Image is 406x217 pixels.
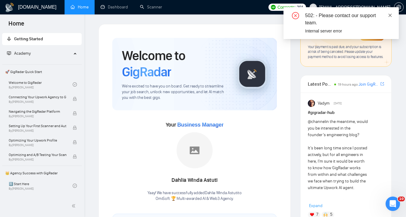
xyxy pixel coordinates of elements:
[309,203,323,208] span: Expand
[9,123,66,129] span: Setting Up Your First Scanner and Auto-Bidder
[292,12,299,19] span: close-circle
[9,179,73,192] a: 1️⃣ Start HereBy[PERSON_NAME]
[334,101,342,106] span: [DATE]
[318,100,330,107] span: Vadym
[380,81,384,86] span: export
[297,4,303,11] span: 201
[308,80,332,88] span: Latest Posts from the GigRadar Community
[9,78,73,91] a: Welcome to GigRadarBy[PERSON_NAME]
[147,196,241,202] p: OmiSoft 🏆 Multi-awarded AI & Web3 Agency .
[5,3,14,12] img: logo
[305,12,392,26] div: 502: - Please contact our support team.
[73,140,77,144] span: lock
[73,82,77,87] span: check-circle
[3,167,81,179] span: 👑 Agency Success with GigRadar
[237,59,267,89] img: gigradar-logo.png
[9,143,66,147] span: By [PERSON_NAME]
[359,81,379,88] a: Join GigRadar Slack Community
[9,108,66,115] span: Navigating the GigRadar Platform
[147,175,241,185] div: Dahlia Winda Astuti
[122,64,171,80] span: GigRadar
[177,122,223,128] span: Business Manager
[338,82,358,87] span: 19 hours ago
[4,19,29,32] span: Home
[9,152,66,158] span: Optimizing and A/B Testing Your Scanner for Better Results
[9,100,66,104] span: By [PERSON_NAME]
[398,197,405,201] span: 10
[101,5,128,10] a: dashboardDashboard
[308,100,315,107] img: Vadym
[73,126,77,130] span: lock
[310,212,314,217] img: ❤️
[386,197,400,211] iframe: Intercom live chat
[14,36,43,41] span: Getting Started
[166,121,224,128] span: Your
[3,66,81,78] span: 🚀 GigRadar Quick Start
[271,5,276,10] img: upwork-logo.png
[73,111,77,115] span: lock
[308,109,384,116] h1: # gigradar-hub
[73,154,77,159] span: lock
[277,4,295,11] span: Connects:
[71,5,89,10] a: homeHome
[2,33,82,45] li: Getting Started
[323,212,328,217] img: 🙌
[9,129,66,133] span: By [PERSON_NAME]
[14,51,31,56] span: Academy
[122,47,228,80] h1: Welcome to
[308,119,326,124] span: @channel
[147,190,241,202] div: Yaay! We have successfully added Dahlia Winda Astuti to
[7,51,31,56] span: Academy
[7,51,11,55] span: fund-projection-screen
[71,203,77,209] span: double-left
[388,13,392,17] span: close
[9,115,66,118] span: By [PERSON_NAME]
[305,28,392,34] div: Internal server error
[177,132,213,168] img: placeholder.png
[122,84,228,101] span: We're excited to have you on board. Get ready to streamline your job search, unlock new opportuni...
[380,81,384,87] a: export
[9,137,66,143] span: Optimizing Your Upwork Profile
[9,94,66,100] span: Connecting Your Upwork Agency to GigRadar
[394,2,404,12] button: setting
[140,5,162,10] a: searchScanner
[7,37,11,41] span: rocket
[9,158,66,161] span: By [PERSON_NAME]
[394,5,404,10] a: setting
[73,184,77,188] span: check-circle
[73,97,77,101] span: lock
[311,5,315,9] span: user
[308,44,383,59] span: Your payment is past due, and your subscription is at risk of being canceled. Please update your ...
